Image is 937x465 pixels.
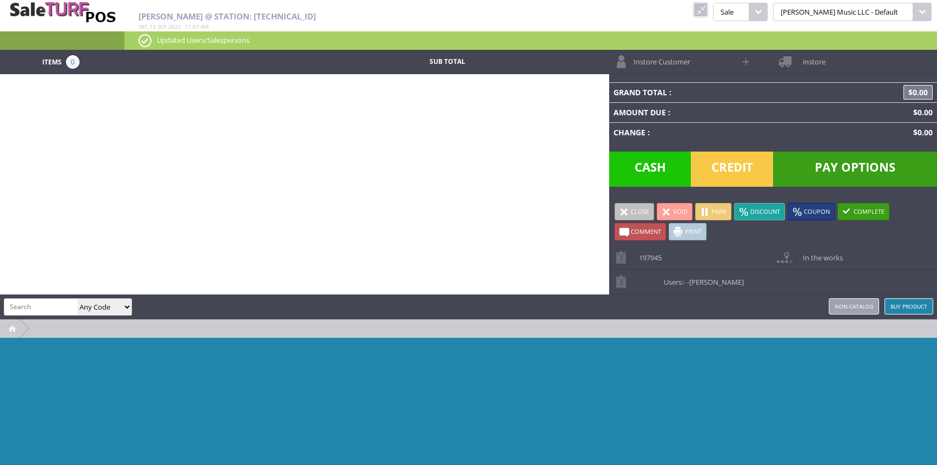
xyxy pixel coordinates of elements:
[149,23,156,30] span: 13
[837,203,889,220] a: Complete
[609,122,813,142] td: Change :
[609,82,813,102] td: Grand Total :
[168,23,181,30] span: 2025
[365,55,530,69] td: Sub Total
[788,203,835,220] a: Coupon
[773,3,913,21] span: [PERSON_NAME] Music LLC - Default
[909,107,933,117] span: $0.00
[909,127,933,137] span: $0.00
[193,23,199,30] span: 07
[634,246,662,263] span: 197945
[658,270,744,287] span: Users:
[201,23,209,30] span: am
[631,227,661,235] span: Comment
[695,203,731,220] a: Park
[42,55,62,67] span: Items
[157,23,167,30] span: Sep
[797,50,826,67] span: instore
[683,277,685,287] span: -
[138,34,923,46] p: Updated Users/Salespersons
[885,298,933,315] a: Buy Product
[609,152,691,187] span: Cash
[734,203,785,220] a: Discount
[797,246,843,263] span: In the works
[713,3,749,21] span: Sale
[184,23,191,30] span: 11
[66,55,80,69] span: 0
[615,203,654,220] a: Close
[669,223,707,240] a: Print
[773,152,937,187] span: Pay Options
[628,50,690,67] span: Instore Customer
[687,277,744,287] span: -[PERSON_NAME]
[138,23,148,30] span: Sat
[657,203,692,220] a: Void
[691,152,773,187] span: Credit
[609,102,813,122] td: Amount Due :
[4,299,77,315] input: Search
[138,23,209,30] span: , :
[903,85,933,100] span: $0.00
[829,298,879,315] a: Non-catalog
[138,12,607,21] h2: [PERSON_NAME] @ Station: [TECHNICAL_ID]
